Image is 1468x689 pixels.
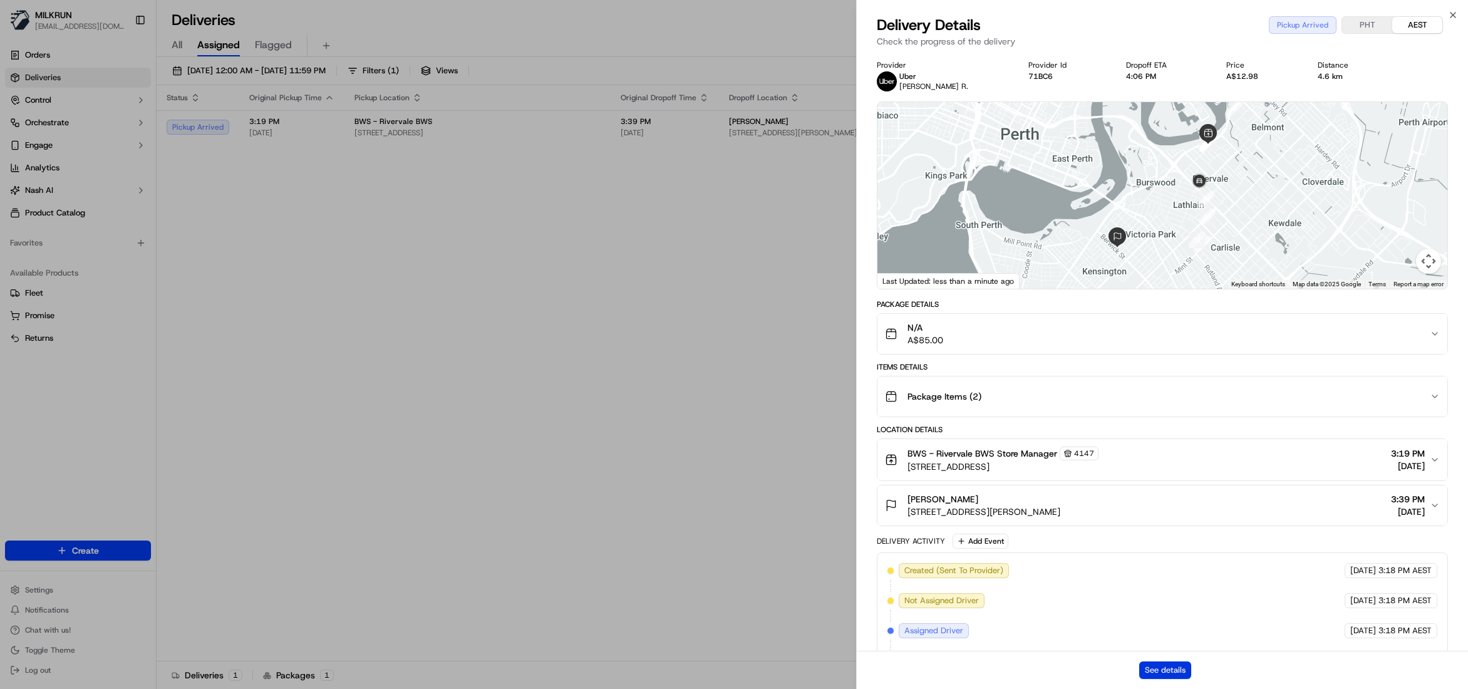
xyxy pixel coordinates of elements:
div: 4:06 PM [1126,71,1206,81]
span: [DATE] [1391,460,1425,472]
button: PHT [1342,17,1392,33]
span: [DATE] [1350,595,1376,606]
button: AEST [1392,17,1442,33]
div: Package Details [877,299,1448,309]
div: Dropoff ETA [1126,60,1206,70]
div: 13 [1199,209,1216,225]
span: 4147 [1074,448,1094,458]
p: Check the progress of the delivery [877,35,1448,48]
span: Package Items ( 2 ) [907,390,981,403]
div: Price [1226,60,1298,70]
span: [STREET_ADDRESS] [907,460,1098,473]
span: 3:39 PM [1391,493,1425,505]
a: Open this area in Google Maps (opens a new window) [881,272,922,289]
span: 3:18 PM AEST [1378,625,1432,636]
button: See details [1139,661,1191,679]
div: A$12.98 [1226,71,1298,81]
span: Map data ©2025 Google [1293,281,1361,288]
span: [DATE] [1350,565,1376,576]
div: Delivery Activity [877,536,945,546]
span: [PERSON_NAME] [907,493,978,505]
div: Last Updated: less than a minute ago [877,273,1020,289]
button: [PERSON_NAME][STREET_ADDRESS][PERSON_NAME]3:39 PM[DATE] [877,485,1447,526]
div: Provider Id [1028,60,1106,70]
span: 3:18 PM AEST [1378,595,1432,606]
button: N/AA$85.00 [877,314,1447,354]
span: 3:19 PM [1391,447,1425,460]
button: Keyboard shortcuts [1231,280,1285,289]
div: Distance [1318,60,1388,70]
span: [STREET_ADDRESS][PERSON_NAME] [907,505,1060,518]
span: Not Assigned Driver [904,595,979,606]
span: 3:18 PM AEST [1378,565,1432,576]
span: A$85.00 [907,334,943,346]
button: 71BC6 [1028,71,1053,81]
a: Report a map error [1393,281,1444,288]
div: 4.6 km [1318,71,1388,81]
div: Items Details [877,362,1448,372]
div: 2 [1226,100,1243,117]
span: Delivery Details [877,15,981,35]
button: Map camera controls [1416,249,1441,274]
span: [PERSON_NAME] R. [899,81,968,91]
p: Uber [899,71,968,81]
button: Package Items (2) [877,376,1447,417]
div: 14 [1198,191,1214,207]
button: Add Event [953,534,1008,549]
a: Terms (opens in new tab) [1368,281,1386,288]
span: Created (Sent To Provider) [904,565,1003,576]
img: Google [881,272,922,289]
div: Location Details [877,425,1448,435]
span: BWS - Rivervale BWS Store Manager [907,447,1057,460]
span: [DATE] [1350,625,1376,636]
span: [DATE] [1391,505,1425,518]
span: Assigned Driver [904,625,963,636]
span: N/A [907,321,943,334]
img: uber-new-logo.jpeg [877,71,897,91]
button: BWS - Rivervale BWS Store Manager4147[STREET_ADDRESS]3:19 PM[DATE] [877,439,1447,480]
div: Provider [877,60,1008,70]
div: 12 [1189,232,1205,248]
